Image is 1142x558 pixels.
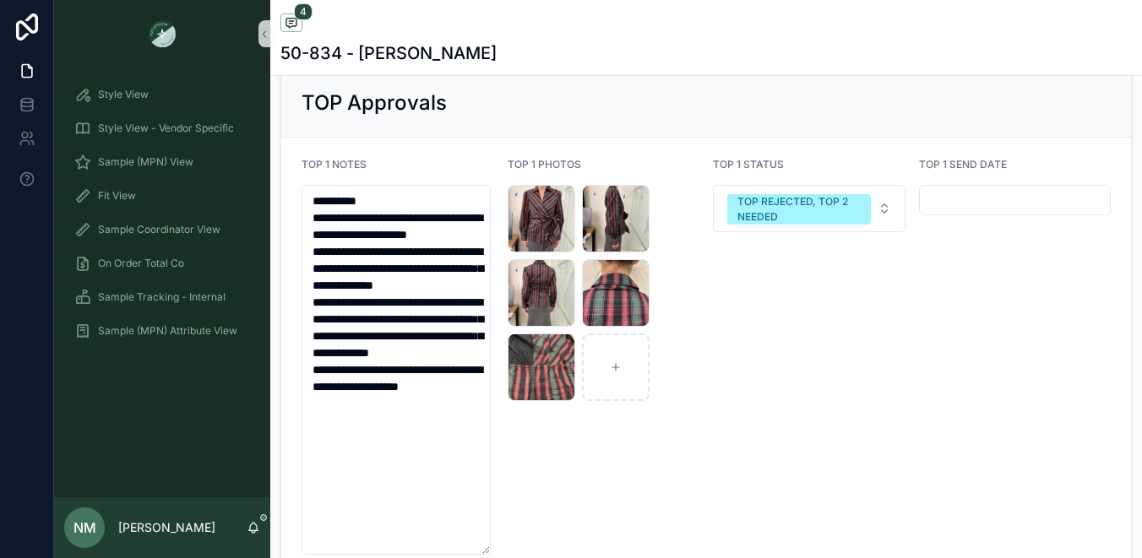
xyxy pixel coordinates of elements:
[118,519,215,536] p: [PERSON_NAME]
[149,20,176,47] img: App logo
[64,181,260,211] a: Fit View
[919,158,1007,171] span: TOP 1 SEND DATE
[737,194,861,225] div: TOP REJECTED, TOP 2 NEEDED
[98,189,136,203] span: Fit View
[64,248,260,279] a: On Order Total Co
[73,517,96,538] span: NM
[302,158,367,171] span: TOP 1 NOTES
[280,14,302,35] button: 4
[98,324,237,338] span: Sample (MPN) Attribute View
[64,214,260,245] a: Sample Coordinator View
[294,3,313,20] span: 4
[64,282,260,312] a: Sample Tracking - Internal
[280,41,497,65] h1: 50-834 - [PERSON_NAME]
[98,122,234,135] span: Style View - Vendor Specific
[98,88,149,101] span: Style View
[54,68,270,368] div: scrollable content
[64,79,260,110] a: Style View
[98,257,184,270] span: On Order Total Co
[64,147,260,177] a: Sample (MPN) View
[713,185,905,232] button: Select Button
[64,316,260,346] a: Sample (MPN) Attribute View
[302,89,447,116] h2: TOP Approvals
[64,113,260,144] a: Style View - Vendor Specific
[98,155,193,169] span: Sample (MPN) View
[508,158,581,171] span: TOP 1 PHOTOS
[98,223,220,236] span: Sample Coordinator View
[98,290,226,304] span: Sample Tracking - Internal
[713,158,784,171] span: TOP 1 STATUS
